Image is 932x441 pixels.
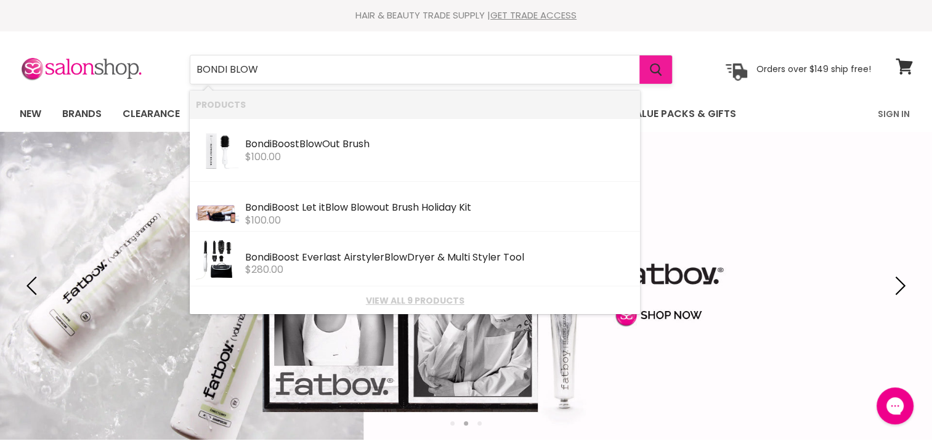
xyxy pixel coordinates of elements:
[639,55,672,84] button: Search
[245,202,634,215] div: Boost Let it out Brush Holiday Kit
[756,63,871,75] p: Orders over $149 ship free!
[245,137,272,151] b: Bondi
[384,250,407,264] b: Blow
[4,96,928,132] nav: Main
[351,200,373,214] b: Blow
[477,421,482,426] li: Page dot 3
[190,232,640,286] li: Products: Bondi Boost Everlast Airstyler Blow Dryer & Multi Styler Tool
[450,421,455,426] li: Page dot 1
[113,101,189,127] a: Clearance
[245,252,634,265] div: Boost Everlast Airstyler Dryer & Multi Styler Tool
[10,101,51,127] a: New
[490,9,577,22] a: GET TRADE ACCESS
[464,421,468,426] li: Page dot 2
[190,55,673,84] form: Product
[245,139,634,152] div: Boost Out Brush
[870,383,920,429] iframe: Gorgias live chat messenger
[190,118,640,182] li: Products: Bondi Boost Blow Out Brush
[53,101,111,127] a: Brands
[245,150,281,164] span: $100.00
[245,262,283,277] span: $280.00
[197,124,238,176] img: BB_B2_10_200x.jpg
[10,96,808,132] ul: Main menu
[619,101,745,127] a: Value Packs & Gifts
[870,101,917,127] a: Sign In
[196,296,634,305] a: View all 9 products
[325,200,348,214] b: Blow
[22,273,46,298] button: Previous
[299,137,322,151] b: Blow
[245,213,281,227] span: $100.00
[886,273,910,298] button: Next
[196,188,239,223] img: blow_200x.png
[245,250,272,264] b: Bondi
[190,182,640,231] li: Products: Bondi Boost Let it Blow Blowout Brush Holiday Kit
[190,286,640,314] li: View All
[190,91,640,118] li: Products
[190,55,639,84] input: Search
[245,200,272,214] b: Bondi
[4,9,928,22] div: HAIR & BEAUTY TRADE SUPPLY |
[196,238,239,281] img: BB_2024_EverlastAirstyler_Ppg_01_1080x_bd081895-4c33-4ea8-94e7-a19acaa19086.webp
